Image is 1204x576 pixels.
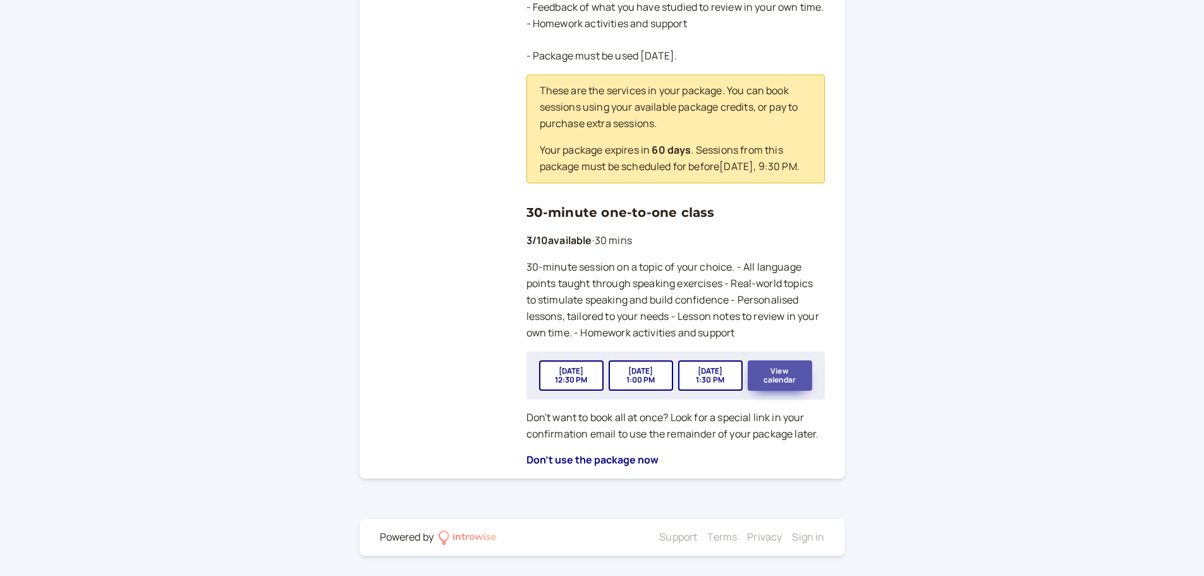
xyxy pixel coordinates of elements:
[592,233,595,247] span: ·
[540,83,812,132] p: These are the services in your package. You can book sessions using your available package credit...
[453,529,497,546] div: introwise
[526,410,825,443] p: Don't want to book all at once? Look for a special link in your confirmation email to use the rem...
[526,233,825,249] p: 30 mins
[526,202,825,223] h3: 30-minute one-to-one class
[439,529,497,546] a: introwise
[747,530,782,544] a: Privacy
[678,360,743,391] button: [DATE]1:30 PM
[539,360,604,391] button: [DATE]12:30 PM
[526,454,659,465] button: Don't use the package now
[609,360,673,391] button: [DATE]1:00 PM
[707,530,737,544] a: Terms
[659,530,697,544] a: Support
[540,142,812,175] p: Your package expires in . Sessions from this package must be scheduled for before [DATE] , 9:30 PM .
[792,530,824,544] a: Sign in
[748,360,812,391] button: View calendar
[526,259,825,341] p: 30-minute session on a topic of your choice. - All language points taught through speaking exerci...
[526,233,592,247] b: 3 / 10 available
[380,529,434,546] div: Powered by
[652,143,691,157] b: 60 days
